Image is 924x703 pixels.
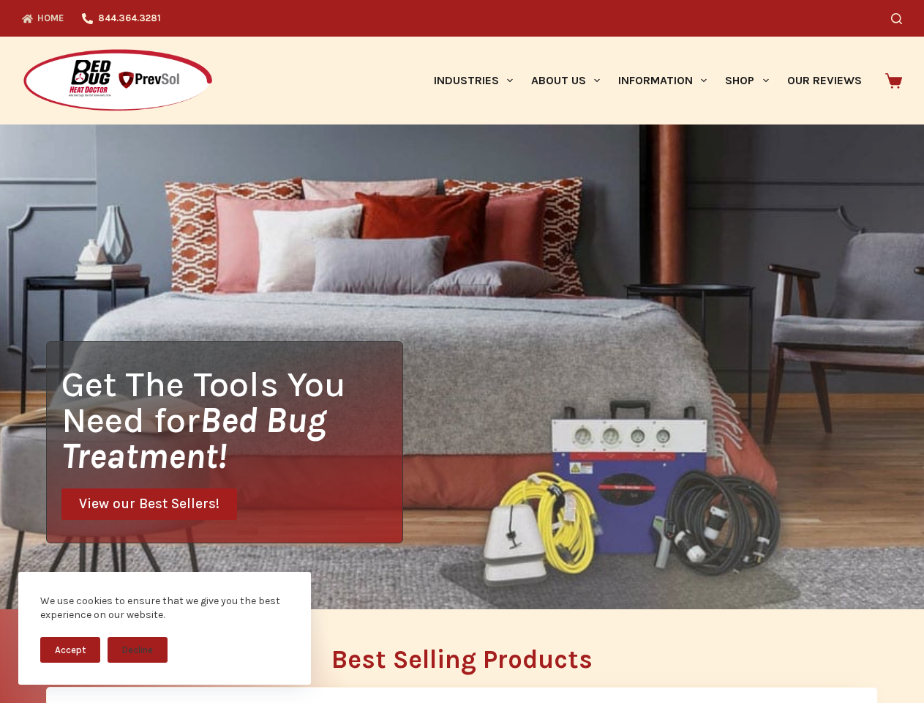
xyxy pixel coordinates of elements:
[891,13,902,24] button: Search
[22,48,214,114] img: Prevsol/Bed Bug Heat Doctor
[609,37,716,124] a: Information
[424,37,871,124] nav: Primary
[61,399,326,477] i: Bed Bug Treatment!
[40,594,289,622] div: We use cookies to ensure that we give you the best experience on our website.
[522,37,609,124] a: About Us
[40,637,100,663] button: Accept
[61,366,402,474] h1: Get The Tools You Need for
[778,37,871,124] a: Our Reviews
[108,637,168,663] button: Decline
[46,647,878,672] h2: Best Selling Products
[424,37,522,124] a: Industries
[79,497,219,511] span: View our Best Sellers!
[12,6,56,50] button: Open LiveChat chat widget
[716,37,778,124] a: Shop
[61,488,237,520] a: View our Best Sellers!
